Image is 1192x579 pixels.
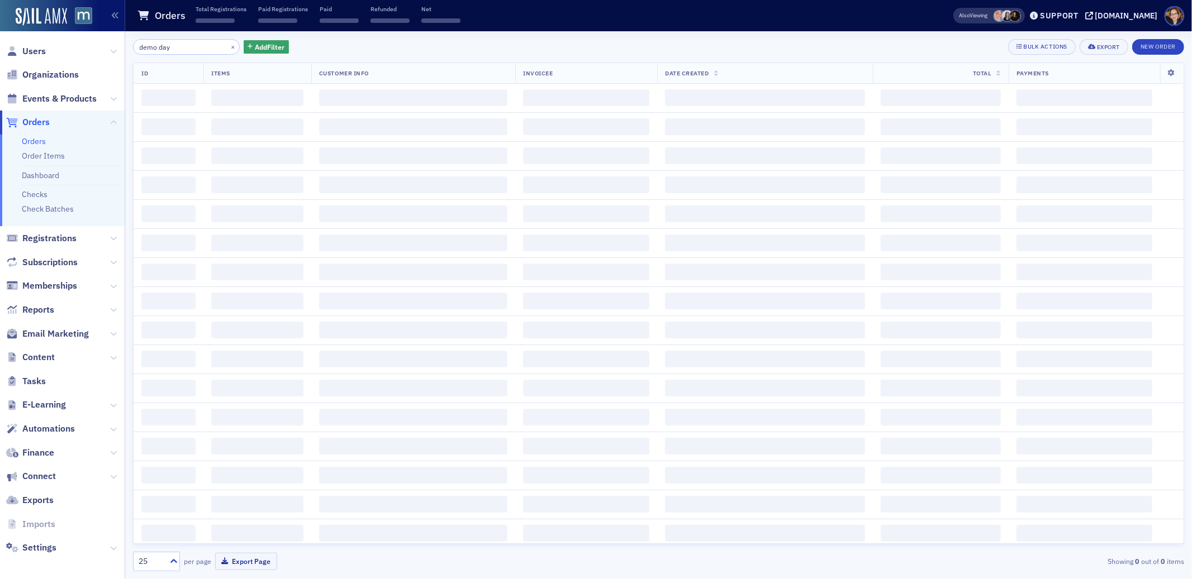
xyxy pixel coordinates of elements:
span: ‌ [211,147,303,164]
span: ‌ [523,176,649,193]
span: ‌ [319,118,507,135]
span: ‌ [319,496,507,513]
span: ‌ [523,496,649,513]
a: Automations [6,423,75,435]
a: Orders [6,116,50,128]
span: ‌ [523,264,649,280]
span: ‌ [1017,496,1152,513]
span: Memberships [22,280,77,292]
a: Finance [6,447,54,459]
span: ‌ [141,89,196,106]
span: ‌ [319,322,507,338]
span: ‌ [211,496,303,513]
span: ‌ [881,293,1001,309]
span: ‌ [211,467,303,484]
span: ‌ [211,351,303,367]
span: ‌ [881,89,1001,106]
span: ‌ [319,525,507,542]
span: Organizations [22,69,79,81]
a: Order Items [22,151,65,161]
img: SailAMX [75,7,92,25]
span: ‌ [1017,409,1152,425]
span: ‌ [1017,118,1152,135]
span: ‌ [665,293,865,309]
button: New Order [1132,39,1184,55]
span: Kelly Brown [1001,10,1013,22]
span: ‌ [665,322,865,338]
span: ‌ [1017,293,1152,309]
span: ‌ [665,118,865,135]
span: ‌ [211,409,303,425]
span: Total [973,69,991,77]
span: ‌ [141,293,196,309]
span: ‌ [665,409,865,425]
span: ‌ [523,293,649,309]
label: per page [184,556,211,566]
span: ‌ [319,467,507,484]
span: ‌ [141,176,196,193]
p: Paid Registrations [258,5,308,13]
span: ‌ [141,467,196,484]
span: ‌ [319,380,507,396]
span: Profile [1165,6,1184,26]
span: Payments [1017,69,1049,77]
span: ID [141,69,148,77]
a: Subscriptions [6,256,78,269]
span: ‌ [258,18,297,23]
span: ‌ [319,351,507,367]
div: [DOMAIN_NAME] [1095,11,1158,21]
a: Dashboard [22,170,59,180]
span: ‌ [881,176,1001,193]
span: ‌ [881,467,1001,484]
span: ‌ [1017,467,1152,484]
span: ‌ [141,380,196,396]
span: Tasks [22,375,46,387]
span: Add Filter [255,42,284,52]
span: ‌ [319,89,507,106]
span: ‌ [1017,438,1152,454]
span: ‌ [523,351,649,367]
a: Checks [22,189,48,199]
button: Bulk Actions [1008,39,1076,55]
span: ‌ [523,322,649,338]
h1: Orders [155,9,186,22]
span: ‌ [211,380,303,396]
a: Connect [6,470,56,482]
span: ‌ [523,205,649,222]
a: Check Batches [22,204,74,214]
span: ‌ [319,293,507,309]
span: ‌ [665,525,865,542]
div: 25 [139,556,163,567]
span: Dee Sullivan [994,10,1005,22]
span: ‌ [320,18,359,23]
span: Settings [22,542,56,554]
span: Content [22,351,55,363]
span: ‌ [1017,89,1152,106]
button: Export [1080,39,1128,55]
span: ‌ [881,264,1001,280]
span: ‌ [523,380,649,396]
span: ‌ [523,438,649,454]
a: Users [6,45,46,58]
span: ‌ [211,176,303,193]
span: Registrations [22,232,77,245]
span: ‌ [319,409,507,425]
span: ‌ [319,147,507,164]
button: [DOMAIN_NAME] [1085,12,1162,20]
span: ‌ [881,525,1001,542]
span: ‌ [1017,205,1152,222]
a: Email Marketing [6,328,89,340]
span: ‌ [319,235,507,251]
span: ‌ [665,380,865,396]
span: ‌ [665,89,865,106]
span: ‌ [1017,235,1152,251]
span: ‌ [665,235,865,251]
a: SailAMX [16,8,67,26]
span: ‌ [211,118,303,135]
span: ‌ [211,264,303,280]
button: AddFilter [244,40,289,54]
span: ‌ [319,205,507,222]
span: ‌ [141,525,196,542]
div: Bulk Actions [1024,44,1067,50]
span: ‌ [141,496,196,513]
